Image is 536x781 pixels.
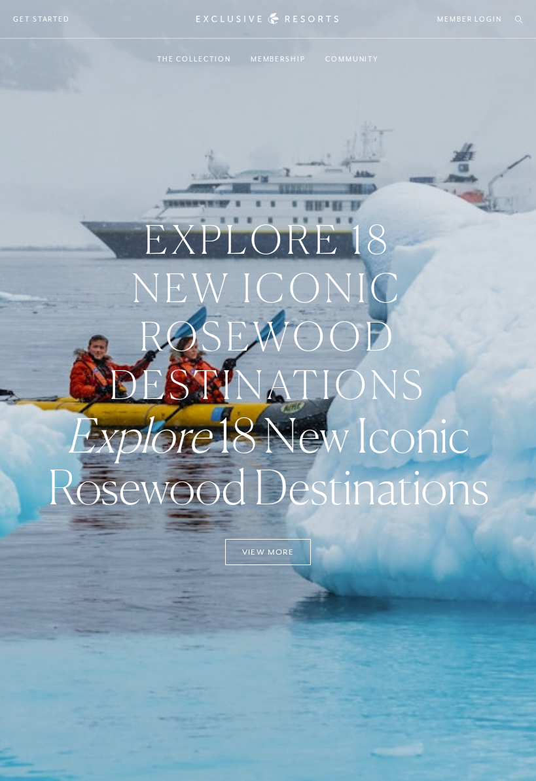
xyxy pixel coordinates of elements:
a: The Collection [157,40,231,78]
h3: 18 New Iconic Rosewood Destinations [22,409,513,513]
a: Membership [251,40,306,78]
a: View More [226,540,311,564]
h3: Explore 18 New Iconic Rosewood Destinations [94,216,442,409]
a: Community [325,40,379,78]
a: Member Login [437,13,502,25]
a: Get Started [13,13,70,25]
em: Explore [66,407,210,464]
